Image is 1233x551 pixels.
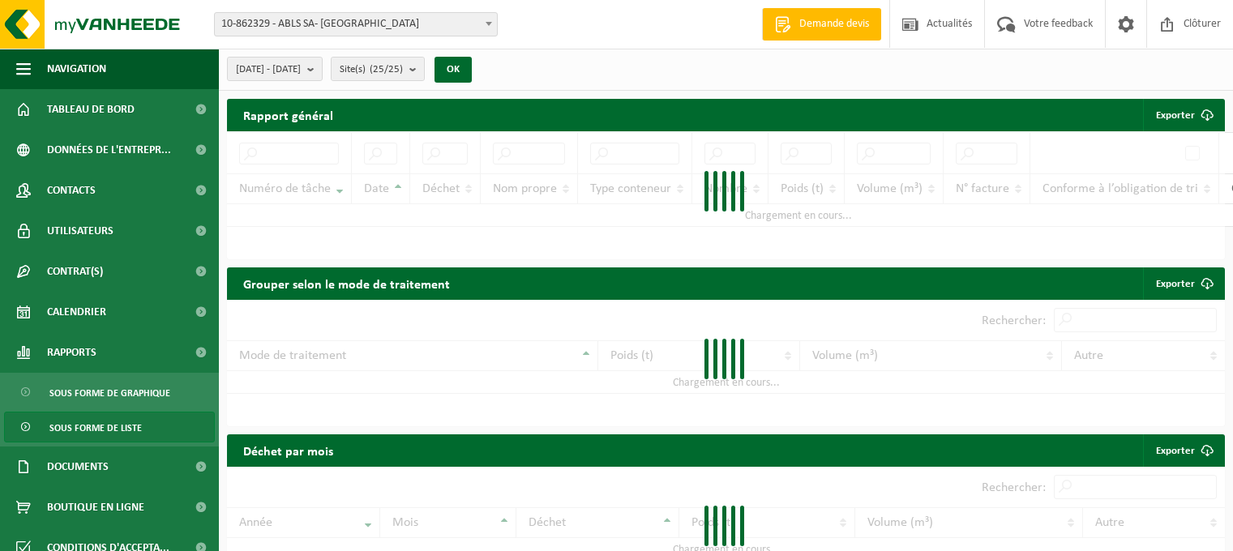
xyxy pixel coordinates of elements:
[4,412,215,442] a: Sous forme de liste
[47,487,144,528] span: Boutique en ligne
[795,16,873,32] span: Demande devis
[227,99,349,131] h2: Rapport général
[47,170,96,211] span: Contacts
[214,12,498,36] span: 10-862329 - ABLS SA- CENTRE KAMA - MONS
[370,64,403,75] count: (25/25)
[47,292,106,332] span: Calendrier
[4,377,215,408] a: Sous forme de graphique
[1143,99,1223,131] button: Exporter
[1143,267,1223,300] a: Exporter
[47,211,113,251] span: Utilisateurs
[47,446,109,487] span: Documents
[49,412,142,443] span: Sous forme de liste
[340,58,403,82] span: Site(s)
[1143,434,1223,467] a: Exporter
[49,378,170,408] span: Sous forme de graphique
[47,89,135,130] span: Tableau de bord
[762,8,881,41] a: Demande devis
[227,57,323,81] button: [DATE] - [DATE]
[215,13,497,36] span: 10-862329 - ABLS SA- CENTRE KAMA - MONS
[47,251,103,292] span: Contrat(s)
[47,49,106,89] span: Navigation
[227,267,466,299] h2: Grouper selon le mode de traitement
[47,130,171,170] span: Données de l'entrepr...
[435,57,472,83] button: OK
[227,434,349,466] h2: Déchet par mois
[331,57,425,81] button: Site(s)(25/25)
[236,58,301,82] span: [DATE] - [DATE]
[47,332,96,373] span: Rapports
